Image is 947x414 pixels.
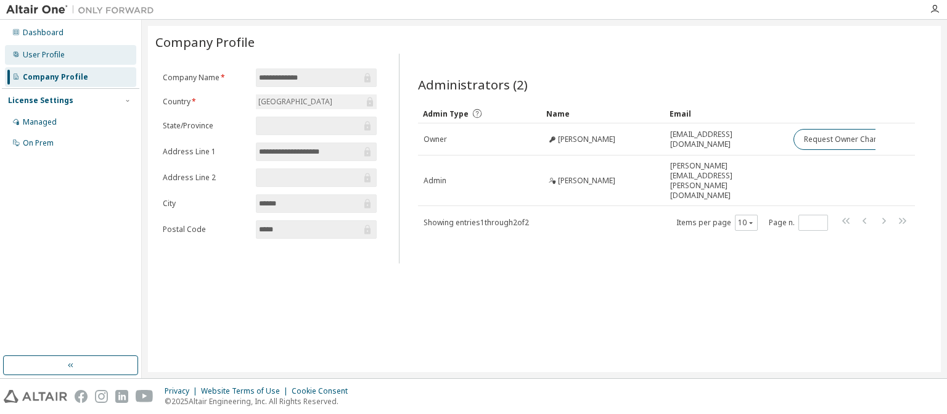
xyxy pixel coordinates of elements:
[6,4,160,16] img: Altair One
[163,225,248,234] label: Postal Code
[670,130,782,149] span: [EMAIL_ADDRESS][DOMAIN_NAME]
[23,117,57,127] div: Managed
[423,109,469,119] span: Admin Type
[256,95,334,109] div: [GEOGRAPHIC_DATA]
[4,390,67,403] img: altair_logo.svg
[670,104,783,123] div: Email
[769,215,828,231] span: Page n.
[155,33,255,51] span: Company Profile
[676,215,758,231] span: Items per page
[163,97,248,107] label: Country
[292,386,355,396] div: Cookie Consent
[95,390,108,403] img: instagram.svg
[23,138,54,148] div: On Prem
[424,135,447,144] span: Owner
[23,28,64,38] div: Dashboard
[256,94,377,109] div: [GEOGRAPHIC_DATA]
[23,72,88,82] div: Company Profile
[424,176,446,186] span: Admin
[424,217,529,228] span: Showing entries 1 through 2 of 2
[793,129,898,150] button: Request Owner Change
[75,390,88,403] img: facebook.svg
[163,199,248,209] label: City
[165,396,355,407] p: © 2025 Altair Engineering, Inc. All Rights Reserved.
[163,121,248,131] label: State/Province
[546,104,660,123] div: Name
[163,173,248,183] label: Address Line 2
[136,390,154,403] img: youtube.svg
[738,218,755,228] button: 10
[163,147,248,157] label: Address Line 1
[8,96,73,106] div: License Settings
[558,176,615,186] span: [PERSON_NAME]
[558,135,615,144] span: [PERSON_NAME]
[418,76,528,93] span: Administrators (2)
[115,390,128,403] img: linkedin.svg
[165,386,201,396] div: Privacy
[23,50,65,60] div: User Profile
[163,73,248,83] label: Company Name
[201,386,292,396] div: Website Terms of Use
[670,161,782,201] span: [PERSON_NAME][EMAIL_ADDRESS][PERSON_NAME][DOMAIN_NAME]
